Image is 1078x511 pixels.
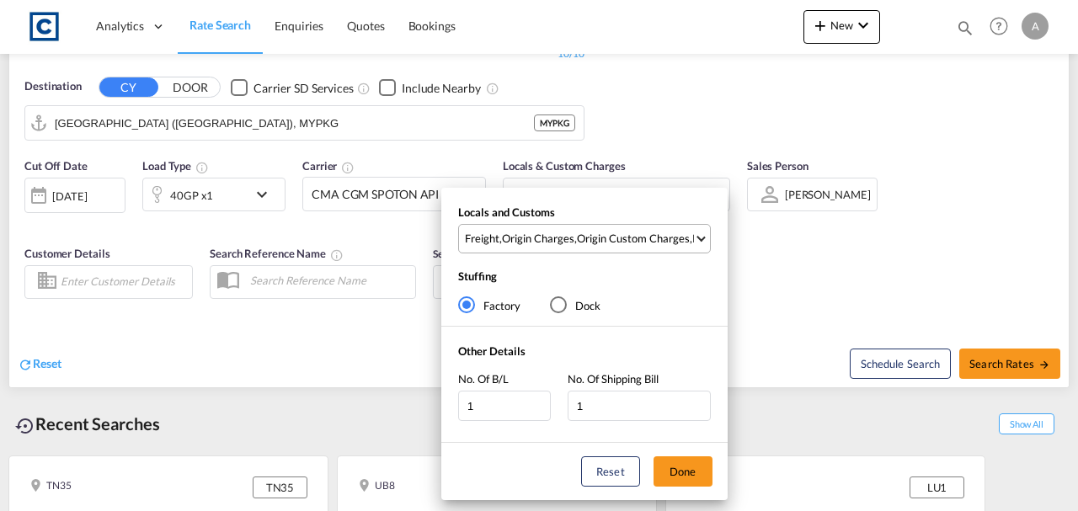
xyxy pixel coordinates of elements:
[458,296,520,313] md-radio-button: Factory
[568,372,659,386] span: No. Of Shipping Bill
[692,231,767,246] div: Pickup Charges
[458,205,555,219] span: Locals and Customs
[465,231,694,246] span: , , ,
[458,224,711,253] md-select: Select Locals and Customs: Freight, Origin Charges, Origin Custom Charges, Pickup Charges
[458,344,526,358] span: Other Details
[458,269,497,283] span: Stuffing
[458,372,509,386] span: No. Of B/L
[550,296,600,313] md-radio-button: Dock
[458,391,551,421] input: No. Of B/L
[568,391,711,421] input: No. Of Shipping Bill
[654,456,712,487] button: Done
[577,231,690,246] div: Origin Custom Charges
[502,231,574,246] div: Origin Charges
[581,456,640,487] button: Reset
[465,231,499,246] div: Freight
